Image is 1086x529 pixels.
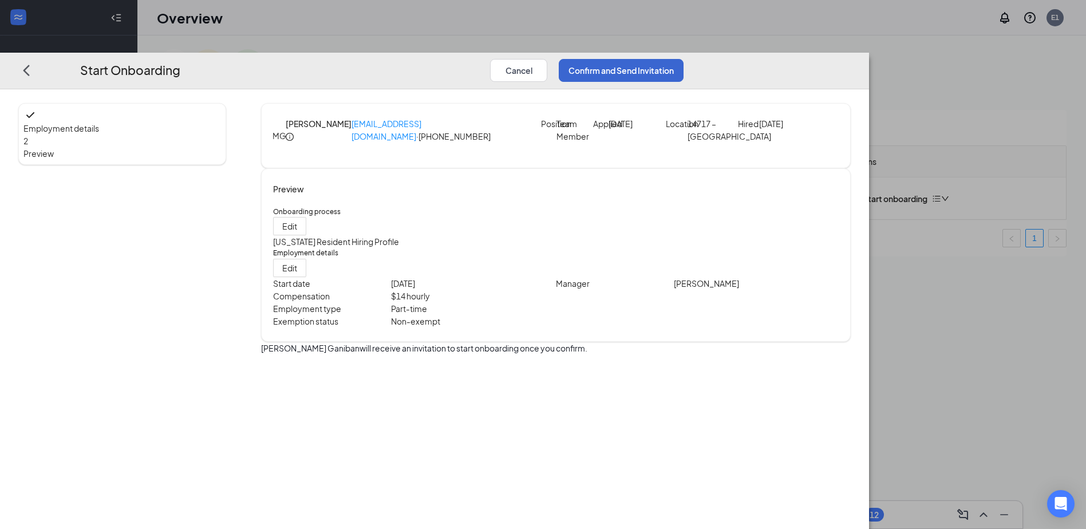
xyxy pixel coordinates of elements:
button: Edit [273,218,306,236]
button: Cancel [490,59,547,82]
svg: Checkmark [23,108,37,122]
p: Start date [273,277,391,290]
span: Edit [282,262,297,274]
p: Applied [593,117,609,130]
p: · [PHONE_NUMBER] [352,117,541,143]
button: Edit [273,259,306,277]
p: $ 14 hourly [391,290,556,302]
span: info-circle [286,133,294,141]
p: [PERSON_NAME] [674,277,839,290]
p: Compensation [273,290,391,302]
p: 14717 – [GEOGRAPHIC_DATA] [688,117,730,143]
div: Open Intercom Messenger [1047,490,1075,518]
p: Position [541,117,556,130]
span: 2 [23,136,28,146]
p: Team Member [556,117,588,143]
p: Manager [556,277,674,290]
p: Hired [738,117,760,130]
p: Exemption status [273,315,391,327]
span: [US_STATE] Resident Hiring Profile [273,237,399,247]
span: Preview [23,147,221,160]
p: Employment type [273,302,391,315]
a: [EMAIL_ADDRESS][DOMAIN_NAME] [352,119,421,141]
h4: Preview [273,183,839,195]
span: Edit [282,220,297,233]
h5: Employment details [273,248,839,259]
h5: Onboarding process [273,207,839,217]
p: [PERSON_NAME] Ganiban will receive an invitation to start onboarding once you confirm. [261,342,851,354]
h4: [PERSON_NAME] [286,117,352,130]
p: [DATE] [609,117,640,130]
p: Part-time [391,302,556,315]
p: Location [666,117,688,130]
p: [DATE] [391,277,556,290]
p: Non-exempt [391,315,556,327]
span: Employment details [23,122,221,135]
button: Confirm and Send Invitation [559,59,684,82]
div: MG [273,129,286,142]
p: [DATE] [759,117,802,130]
h3: Start Onboarding [80,61,180,80]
